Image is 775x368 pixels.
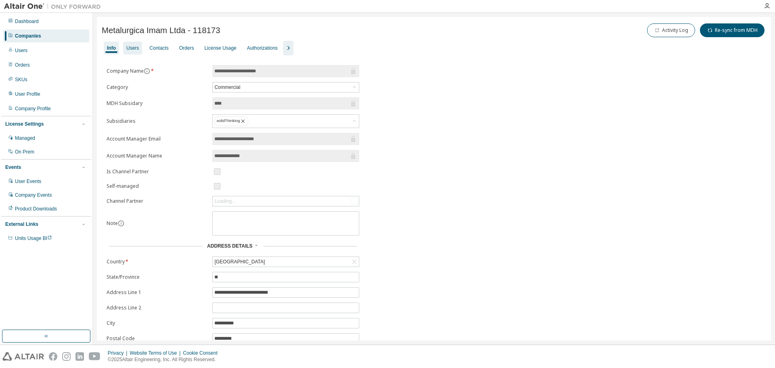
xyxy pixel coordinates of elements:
[107,220,118,227] label: Note
[49,352,57,361] img: facebook.svg
[213,257,266,266] div: [GEOGRAPHIC_DATA]
[118,220,124,227] button: information
[5,221,38,227] div: External Links
[107,335,207,342] label: Postal Code
[214,198,236,204] div: Loading...
[179,45,194,51] div: Orders
[15,192,52,198] div: Company Events
[130,350,183,356] div: Website Terms of Use
[75,352,84,361] img: linkedin.svg
[102,26,220,35] span: Metalurgica Imam Ltda - 118173
[107,136,207,142] label: Account Manager Email
[126,45,139,51] div: Users
[107,118,207,124] label: Subsidiaries
[213,257,359,267] div: [GEOGRAPHIC_DATA]
[107,259,207,265] label: Country
[107,168,207,175] label: Is Channel Partner
[107,198,207,204] label: Channel Partner
[247,45,278,51] div: Authorizations
[149,45,168,51] div: Contacts
[107,45,116,51] div: Info
[144,68,150,74] button: information
[647,23,695,37] button: Activity Log
[15,206,57,212] div: Product Downloads
[108,350,130,356] div: Privacy
[4,2,105,11] img: Altair One
[15,76,27,83] div: SKUs
[107,153,207,159] label: Account Manager Name
[107,84,207,90] label: Category
[700,23,765,37] button: Re-sync from MDH
[89,352,101,361] img: youtube.svg
[15,178,41,185] div: User Events
[15,135,35,141] div: Managed
[107,183,207,189] label: Self-managed
[107,100,207,107] label: MDH Subsidary
[107,305,207,311] label: Address Line 2
[108,356,222,363] p: © 2025 Altair Engineering, Inc. All Rights Reserved.
[107,320,207,326] label: City
[204,45,236,51] div: License Usage
[15,149,34,155] div: On Prem
[15,18,39,25] div: Dashboard
[107,289,207,296] label: Address Line 1
[183,350,222,356] div: Cookie Consent
[15,236,52,241] span: Units Usage BI
[15,33,41,39] div: Companies
[15,62,30,68] div: Orders
[213,115,359,128] div: solidThinking
[207,243,252,249] span: Address Details
[107,274,207,280] label: State/Province
[214,116,248,126] div: solidThinking
[62,352,71,361] img: instagram.svg
[5,164,21,170] div: Events
[5,121,44,127] div: License Settings
[15,105,51,112] div: Company Profile
[213,83,241,92] div: Commercial
[15,91,40,97] div: User Profile
[15,47,27,54] div: Users
[107,68,207,74] label: Company Name
[213,196,359,206] div: Loading...
[213,82,359,92] div: Commercial
[2,352,44,361] img: altair_logo.svg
